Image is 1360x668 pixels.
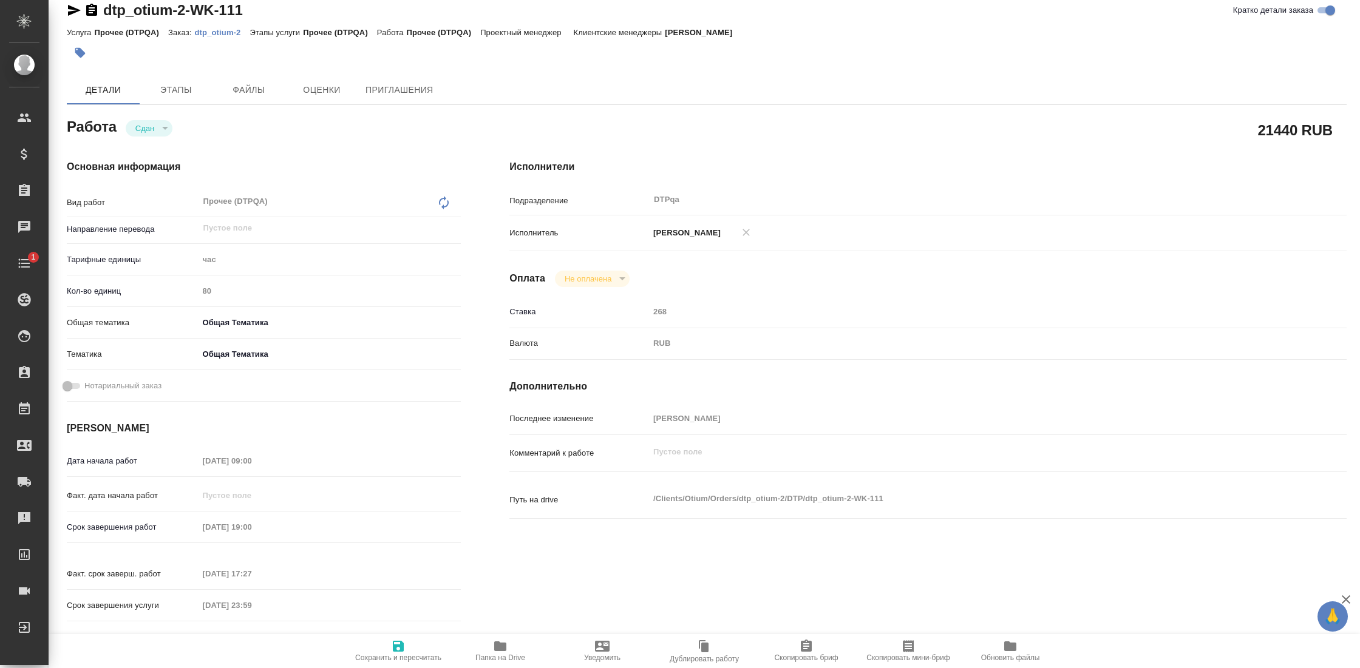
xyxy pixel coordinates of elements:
[649,227,721,239] p: [PERSON_NAME]
[1233,4,1313,16] span: Кратко детали заказа
[67,3,81,18] button: Скопировать ссылку для ЯМессенджера
[126,120,172,137] div: Сдан
[202,221,432,235] input: Пустое поле
[67,599,198,612] p: Срок завершения услуги
[94,28,168,37] p: Прочее (DTPQA)
[67,455,198,467] p: Дата начала работ
[67,160,461,174] h4: Основная информация
[67,197,198,209] p: Вид работ
[981,653,1040,662] span: Обновить файлы
[509,195,649,207] p: Подразделение
[509,494,649,506] p: Путь на drive
[561,274,615,284] button: Не оплачена
[198,518,304,536] input: Пустое поле
[67,317,198,329] p: Общая тематика
[293,83,351,98] span: Оценки
[67,285,198,297] p: Кол-во единиц
[509,379,1347,394] h4: Дополнительно
[377,28,407,37] p: Работа
[168,28,194,37] p: Заказ:
[198,249,461,270] div: час
[198,565,304,582] input: Пустое поле
[198,487,304,504] input: Пустое поле
[355,653,441,662] span: Сохранить и пересчитать
[480,28,564,37] p: Проектный менеджер
[1257,120,1333,140] h2: 21440 RUB
[407,28,481,37] p: Прочее (DTPQA)
[755,634,857,668] button: Скопировать бриф
[866,653,950,662] span: Скопировать мини-бриф
[198,452,304,470] input: Пустое поле
[24,251,42,263] span: 1
[67,568,198,580] p: Факт. срок заверш. работ
[103,2,243,18] a: dtp_otium-2-WK-111
[67,115,117,137] h2: Работа
[74,83,132,98] span: Детали
[649,303,1277,320] input: Пустое поле
[250,28,303,37] p: Этапы услуги
[198,596,304,614] input: Пустое поле
[67,223,198,235] p: Направление перевода
[509,306,649,318] p: Ставка
[67,521,198,533] p: Срок завершения работ
[3,248,46,278] a: 1
[147,83,205,98] span: Этапы
[509,271,545,286] h4: Оплата
[303,28,377,37] p: Прочее (DTPQA)
[67,39,93,66] button: Добавить тэг
[959,634,1061,668] button: Обновить файлы
[67,254,198,266] p: Тарифные единицы
[653,634,755,668] button: Дублировать работу
[347,634,449,668] button: Сохранить и пересчитать
[649,333,1277,354] div: RUB
[555,271,630,287] div: Сдан
[67,28,94,37] p: Услуга
[857,634,959,668] button: Скопировать мини-бриф
[475,653,525,662] span: Папка на Drive
[198,312,461,333] div: Общая Тематика
[649,410,1277,427] input: Пустое поле
[132,123,158,133] button: Сдан
[509,447,649,459] p: Комментарий к работе
[67,490,198,502] p: Факт. дата начала работ
[649,488,1277,509] textarea: /Clients/Оtium/Orders/dtp_otium-2/DTP/dtp_otium-2-WK-111
[198,344,461,365] div: Общая Тематика
[551,634,653,668] button: Уведомить
[84,380,161,392] span: Нотариальный заказ
[509,160,1347,174] h4: Исполнители
[449,634,551,668] button: Папка на Drive
[84,3,99,18] button: Скопировать ссылку
[195,28,250,37] p: dtp_otium-2
[220,83,278,98] span: Файлы
[774,653,838,662] span: Скопировать бриф
[509,413,649,425] p: Последнее изменение
[670,655,739,663] span: Дублировать работу
[198,282,461,300] input: Пустое поле
[195,27,250,37] a: dtp_otium-2
[584,653,620,662] span: Уведомить
[509,337,649,349] p: Валюта
[509,227,649,239] p: Исполнитель
[67,421,461,436] h4: [PERSON_NAME]
[67,348,198,360] p: Тематика
[574,28,665,37] p: Клиентские менеджеры
[365,83,433,98] span: Приглашения
[665,28,741,37] p: [PERSON_NAME]
[1317,601,1348,632] button: 🙏
[1322,604,1343,629] span: 🙏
